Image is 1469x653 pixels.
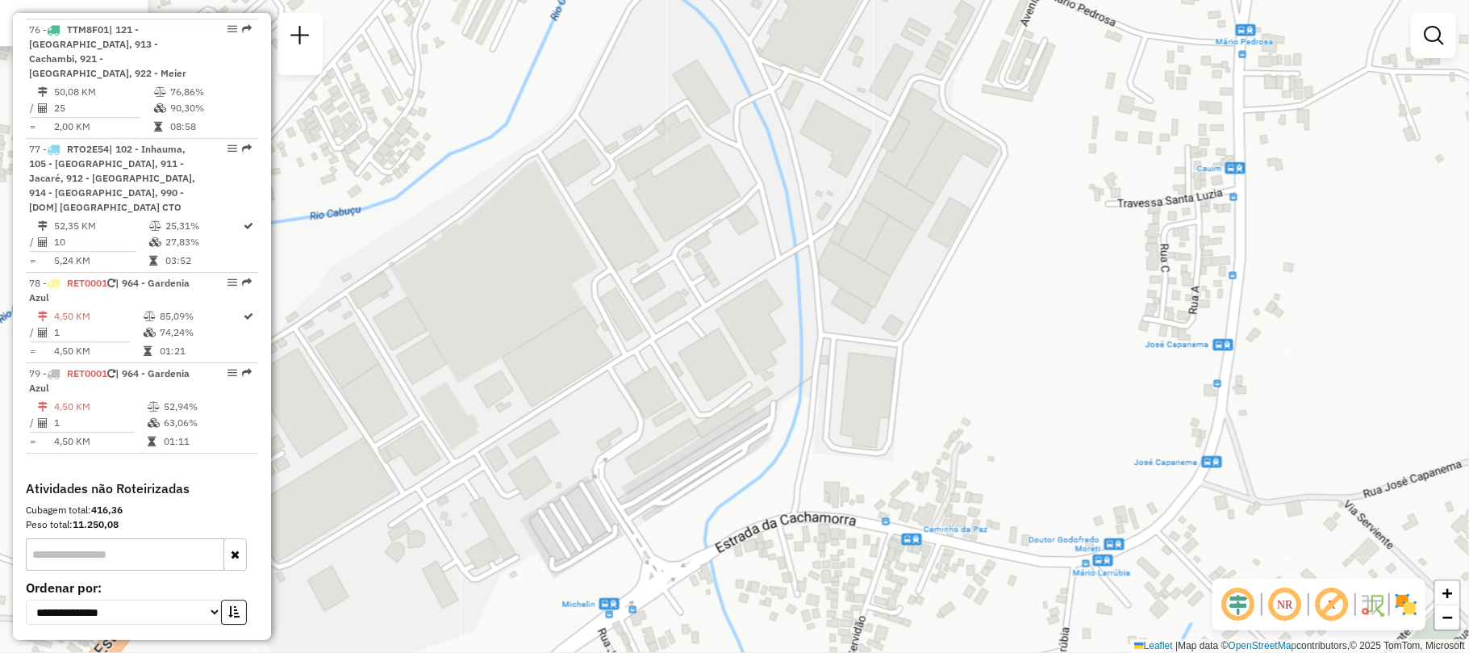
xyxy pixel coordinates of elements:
[29,277,190,303] span: 78 -
[53,308,143,324] td: 4,50 KM
[169,100,251,116] td: 90,30%
[148,418,160,428] i: % de utilização da cubagem
[53,415,147,431] td: 1
[244,221,254,231] i: Rota otimizada
[149,256,157,266] i: Tempo total em rota
[159,324,243,341] td: 74,24%
[53,119,153,135] td: 2,00 KM
[53,343,143,359] td: 4,50 KM
[67,367,107,379] span: RET0001
[149,237,161,247] i: % de utilização da cubagem
[1435,605,1459,630] a: Zoom out
[53,399,147,415] td: 4,50 KM
[29,343,37,359] td: =
[144,328,156,337] i: % de utilização da cubagem
[38,418,48,428] i: Total de Atividades
[165,253,243,269] td: 03:52
[26,578,258,597] label: Ordenar por:
[1442,607,1453,627] span: −
[242,278,252,287] em: Rota exportada
[169,84,251,100] td: 76,86%
[163,433,251,450] td: 01:11
[1359,592,1385,617] img: Fluxo de ruas
[67,143,109,155] span: RTO2E54
[1417,19,1450,52] a: Exibir filtros
[29,23,186,79] span: 76 -
[165,218,243,234] td: 25,31%
[1442,583,1453,603] span: +
[1393,592,1419,617] img: Exibir/Ocultar setores
[29,415,37,431] td: /
[38,237,48,247] i: Total de Atividades
[1266,585,1304,624] span: Ocultar NR
[159,343,243,359] td: 01:21
[144,312,156,321] i: % de utilização do peso
[284,19,316,56] a: Nova sessão e pesquisa
[242,144,252,153] em: Rota exportada
[29,119,37,135] td: =
[29,23,186,79] span: | 121 - [GEOGRAPHIC_DATA], 913 - Cachambi, 921 - [GEOGRAPHIC_DATA], 922 - Meier
[29,433,37,450] td: =
[53,234,148,250] td: 10
[29,143,195,213] span: | 102 - Inhauma, 105 - [GEOGRAPHIC_DATA], 911 - Jacaré, 912 - [GEOGRAPHIC_DATA], 914 - [GEOGRAPHI...
[227,24,237,34] em: Opções
[159,308,243,324] td: 85,09%
[1229,640,1297,651] a: OpenStreetMap
[165,234,243,250] td: 27,83%
[29,324,37,341] td: /
[244,312,254,321] i: Rota otimizada
[29,253,37,269] td: =
[149,221,161,231] i: % de utilização do peso
[148,437,156,446] i: Tempo total em rota
[227,368,237,378] em: Opções
[107,369,115,379] i: Veículo já utilizado nesta sessão
[1130,639,1469,653] div: Map data © contributors,© 2025 TomTom, Microsoft
[154,122,162,132] i: Tempo total em rota
[1435,581,1459,605] a: Zoom in
[227,278,237,287] em: Opções
[26,503,258,517] div: Cubagem total:
[154,103,166,113] i: % de utilização da cubagem
[38,87,48,97] i: Distância Total
[1175,640,1178,651] span: |
[67,23,109,36] span: TTM8F01
[163,399,251,415] td: 52,94%
[107,278,115,288] i: Veículo já utilizado nesta sessão
[29,367,190,394] span: 79 -
[221,600,247,625] button: Ordem crescente
[38,221,48,231] i: Distância Total
[53,324,143,341] td: 1
[26,481,258,496] h4: Atividades não Roteirizadas
[242,368,252,378] em: Rota exportada
[169,119,251,135] td: 08:58
[163,415,251,431] td: 63,06%
[1134,640,1173,651] a: Leaflet
[227,144,237,153] em: Opções
[38,312,48,321] i: Distância Total
[154,87,166,97] i: % de utilização do peso
[38,103,48,113] i: Total de Atividades
[1313,585,1351,624] span: Exibir rótulo
[29,234,37,250] td: /
[73,518,119,530] strong: 11.250,08
[144,346,152,356] i: Tempo total em rota
[67,277,107,289] span: RET0001
[53,218,148,234] td: 52,35 KM
[29,100,37,116] td: /
[242,24,252,34] em: Rota exportada
[148,402,160,412] i: % de utilização do peso
[29,277,190,303] span: | 964 - Gardenia Azul
[91,504,123,516] strong: 416,36
[53,433,147,450] td: 4,50 KM
[1219,585,1258,624] span: Ocultar deslocamento
[53,253,148,269] td: 5,24 KM
[38,328,48,337] i: Total de Atividades
[53,84,153,100] td: 50,08 KM
[29,143,195,213] span: 77 -
[26,517,258,532] div: Peso total:
[38,402,48,412] i: Distância Total
[53,100,153,116] td: 25
[29,367,190,394] span: | 964 - Gardenia Azul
